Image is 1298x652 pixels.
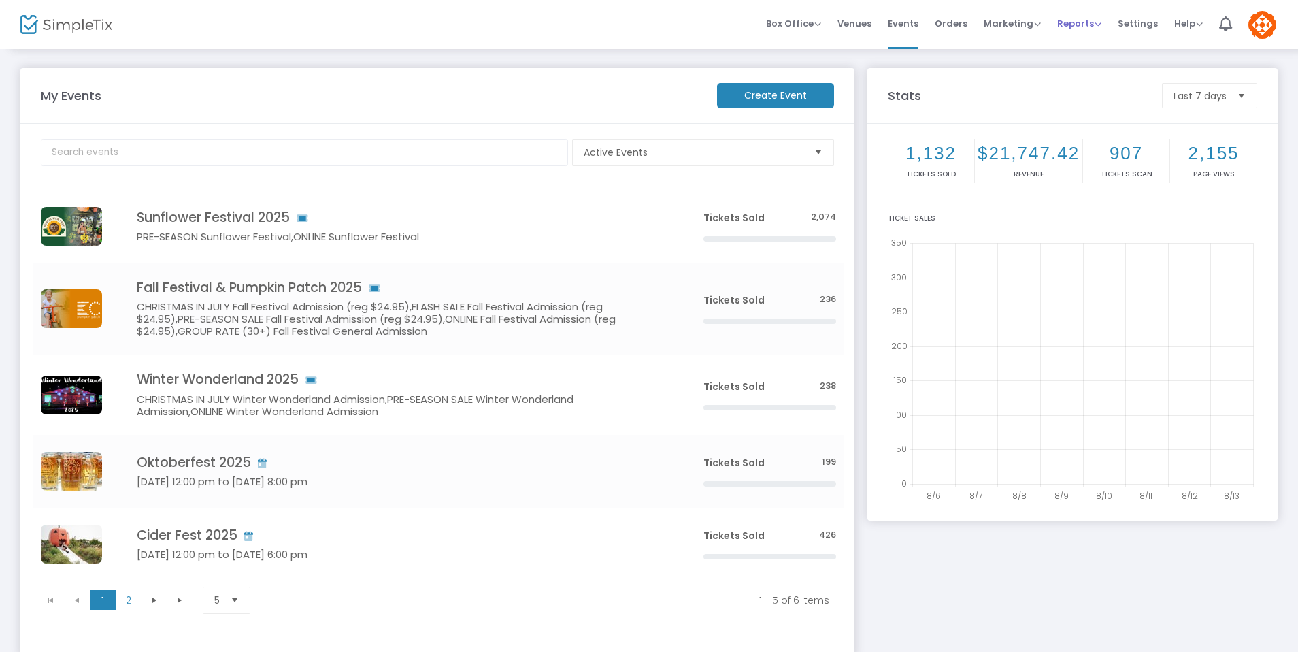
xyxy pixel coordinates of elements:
span: Box Office [766,17,821,30]
h4: Fall Festival & Pumpkin Patch 2025 [137,280,663,295]
h2: 1,132 [891,143,971,164]
span: Go to the next page [149,595,160,606]
text: 50 [896,443,907,455]
span: Tickets Sold [703,211,765,225]
span: 236 [820,293,836,306]
text: 8/10 [1096,490,1112,502]
h5: CHRISTMAS IN JULY Fall Festival Admission (reg $24.95),FLASH SALE Fall Festival Admission (reg $2... [137,301,663,338]
h2: $21,747.42 [978,143,1080,164]
m-panel-title: Stats [881,86,1155,105]
text: 150 [893,374,907,386]
text: 200 [891,340,908,351]
span: Tickets Sold [703,380,765,393]
p: Revenue [978,169,1080,179]
img: bc098f6e-b1b2-4c3b-b044-b12cf0fd1fccresize.jpg [41,452,102,491]
div: Data table [33,190,844,581]
text: 8/8 [1012,490,1027,502]
span: Go to the last page [167,590,193,610]
h5: [DATE] 12:00 pm to [DATE] 8:00 pm [137,476,663,488]
text: 0 [901,478,907,489]
span: Last 7 days [1174,89,1227,103]
div: Ticket Sales [888,213,1257,223]
span: 238 [820,380,836,393]
span: Tickets Sold [703,529,765,542]
m-panel-title: My Events [34,86,710,105]
img: SunflowerFest1.png [41,207,102,246]
span: Help [1174,17,1203,30]
text: 300 [891,271,907,282]
h2: 907 [1086,143,1167,164]
text: 8/6 [927,490,941,502]
span: Go to the next page [142,590,167,610]
text: 8/11 [1139,490,1152,502]
h4: Oktoberfest 2025 [137,455,663,470]
span: Page 1 [90,590,116,610]
span: Events [888,6,918,41]
span: 5 [214,593,220,607]
span: Marketing [984,17,1041,30]
span: Reports [1057,17,1101,30]
h5: CHRISTMAS IN JULY Winter Wonderland Admission,PRE-SEASON SALE Winter Wonderland Admission,ONLINE ... [137,393,663,418]
span: Tickets Sold [703,293,765,307]
span: Orders [935,6,967,41]
input: Search events [41,139,568,166]
button: Select [809,140,828,165]
button: Select [225,587,244,613]
img: 57ea31a9-3bd2-4b80-919f-b55344b6ef81.png [41,376,102,414]
span: Venues [837,6,871,41]
span: 2,074 [811,211,836,224]
span: Active Events [584,146,803,159]
text: 350 [891,237,907,248]
span: Settings [1118,6,1158,41]
h4: Sunflower Festival 2025 [137,210,663,225]
span: Go to the last page [175,595,186,606]
kendo-pager-info: 1 - 5 of 6 items [275,593,829,607]
img: 2b6dab87-4354-4b09-be90-e95478746ced.png [41,289,102,328]
p: Tickets Scan [1086,169,1167,179]
text: 250 [891,306,908,317]
h2: 2,155 [1173,143,1254,164]
p: Page Views [1173,169,1254,179]
text: 8/12 [1182,490,1198,502]
span: Page 2 [116,590,142,610]
span: 426 [819,529,836,542]
text: 8/9 [1054,490,1069,502]
span: 199 [822,456,836,469]
text: 100 [893,409,907,421]
span: Tickets Sold [703,456,765,470]
text: 8/13 [1224,490,1239,502]
p: Tickets sold [891,169,971,179]
h4: Cider Fest 2025 [137,527,663,543]
h5: PRE-SEASON Sunflower Festival,ONLINE Sunflower Festival [137,231,663,243]
img: 5F7FDE90-F3CA-46AD-9EC7-318C574F77CE.JPG [41,525,102,564]
h4: Winter Wonderland 2025 [137,372,663,387]
m-button: Create Event [717,83,834,108]
h5: [DATE] 12:00 pm to [DATE] 6:00 pm [137,549,663,561]
button: Select [1232,84,1251,108]
text: 8/7 [969,490,982,502]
